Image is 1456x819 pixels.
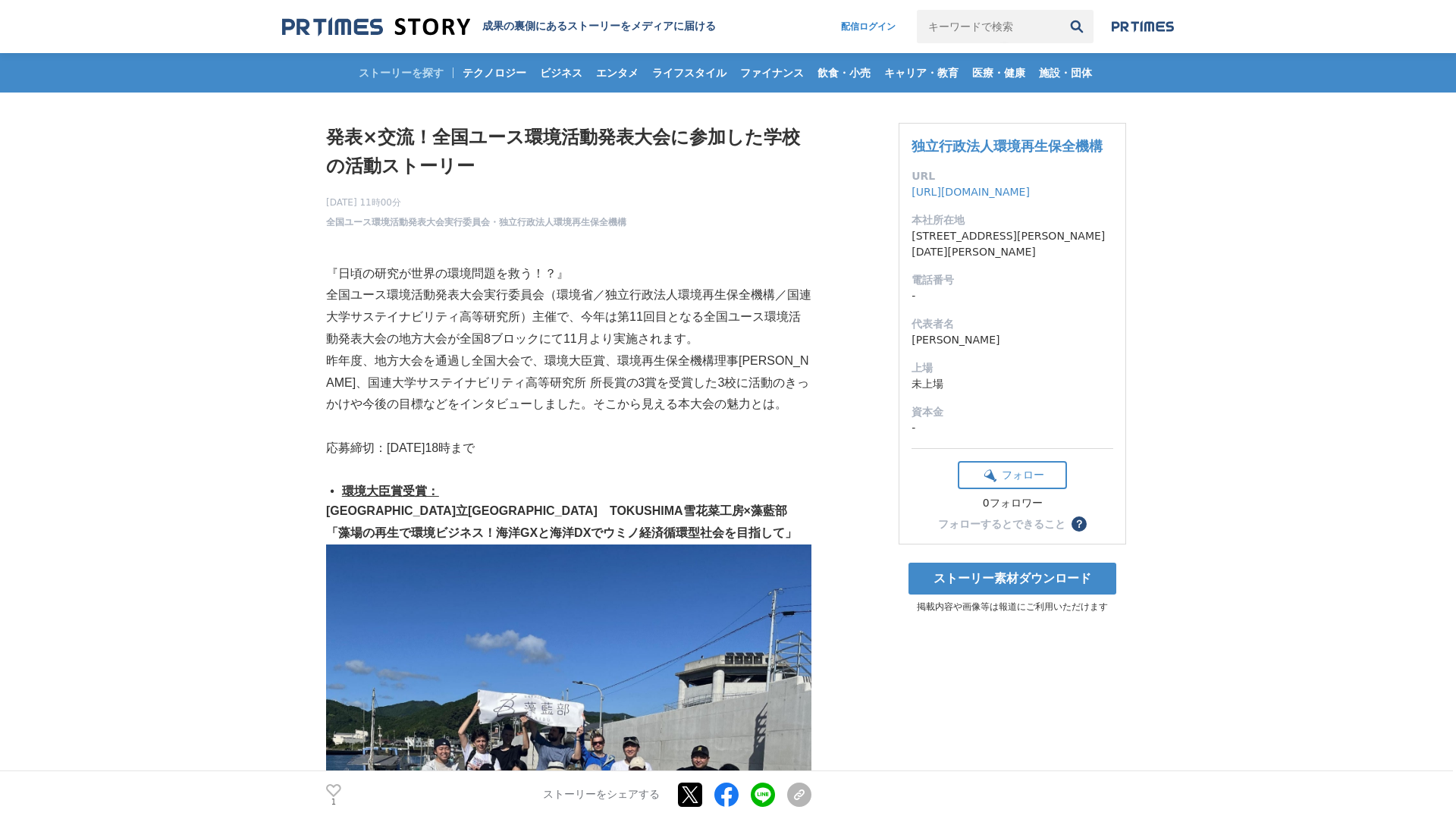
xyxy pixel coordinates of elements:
[457,66,532,80] span: テクノロジー
[734,66,810,80] span: ファイナンス
[590,53,645,93] a: エンタメ
[326,215,626,229] a: 全国ユース環境活動発表大会実行委員会・独立行政法人環境再生保全機構
[457,53,532,93] a: テクノロジー
[534,53,588,93] a: ビジネス
[534,66,588,80] span: ビジネス
[966,66,1031,80] span: 医療・健康
[912,360,1113,376] dt: 上場
[646,53,733,93] a: ライフスタイル
[1074,519,1084,529] span: ？
[912,212,1113,228] dt: 本社所在地
[912,272,1113,288] dt: 電話番号
[326,196,626,209] span: [DATE] 11時00分
[938,519,1065,529] div: フォローするとできること
[908,563,1116,595] a: ストーリー素材ダウンロード
[811,53,877,93] a: 飲食・小売
[590,66,645,80] span: エンタメ
[878,66,965,80] span: キャリア・教育
[326,438,811,460] p: 応募締切：[DATE]18時まで
[912,228,1113,260] dd: [STREET_ADDRESS][PERSON_NAME][DATE][PERSON_NAME]
[326,123,811,181] h1: 発表×交流！全国ユース環境活動発表大会に参加した学校の活動ストーリー
[1033,53,1098,93] a: 施設・団体
[1072,516,1087,532] button: ？
[917,10,1060,43] input: キーワードで検索
[912,376,1113,392] dd: 未上場
[1112,20,1174,33] img: prtimes
[966,53,1031,93] a: 医療・健康
[326,263,811,285] p: 『日頃の研究が世界の環境問題を救う！？』
[826,10,911,43] a: 配信ログイン
[326,504,787,517] strong: [GEOGRAPHIC_DATA]立[GEOGRAPHIC_DATA] TOKUSHIMA雪花菜工房×藻藍部
[326,284,811,350] p: 全国ユース環境活動発表大会実行委員会（環境省／独立行政法人環境再生保全機構／国連大学サステイナビリティ高等研究所）主催で、今年は第11回目となる全国ユース環境活動発表大会の地方大会が全国8ブロッ...
[912,332,1113,348] dd: [PERSON_NAME]
[342,485,439,497] u: 環境大臣賞受賞：
[326,799,341,806] p: 1
[282,17,470,37] img: 成果の裏側にあるストーリーをメディアに届ける
[734,53,810,93] a: ファイナンス
[912,138,1103,154] a: 独立行政法人環境再生保全機構
[912,404,1113,420] dt: 資本金
[912,168,1113,184] dt: URL
[326,526,797,539] strong: 「藻場の再生で環境ビジネス！海洋GXと海洋DXでウミノ経済循環型社会を目指して」
[482,20,716,33] h2: 成果の裏側にあるストーリーをメディアに届ける
[958,461,1067,489] button: フォロー
[912,420,1113,436] dd: -
[912,186,1030,198] a: [URL][DOMAIN_NAME]
[912,288,1113,304] dd: -
[912,316,1113,332] dt: 代表者名
[326,350,811,416] p: 昨年度、地方大会を通過し全国大会で、環境大臣賞、環境再生保全機構理事[PERSON_NAME]、国連大学サステイナビリティ高等研究所 所長賞の3賞を受賞した3校に活動のきっかけや今後の目標などを...
[958,497,1067,510] div: 0フォロワー
[543,789,660,802] p: ストーリーをシェアする
[646,66,733,80] span: ライフスタイル
[1033,66,1098,80] span: 施設・団体
[282,17,716,37] a: 成果の裏側にあるストーリーをメディアに届ける 成果の裏側にあるストーリーをメディアに届ける
[1060,10,1094,43] button: 検索
[811,66,877,80] span: 飲食・小売
[878,53,965,93] a: キャリア・教育
[899,601,1126,613] p: 掲載内容や画像等は報道にご利用いただけます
